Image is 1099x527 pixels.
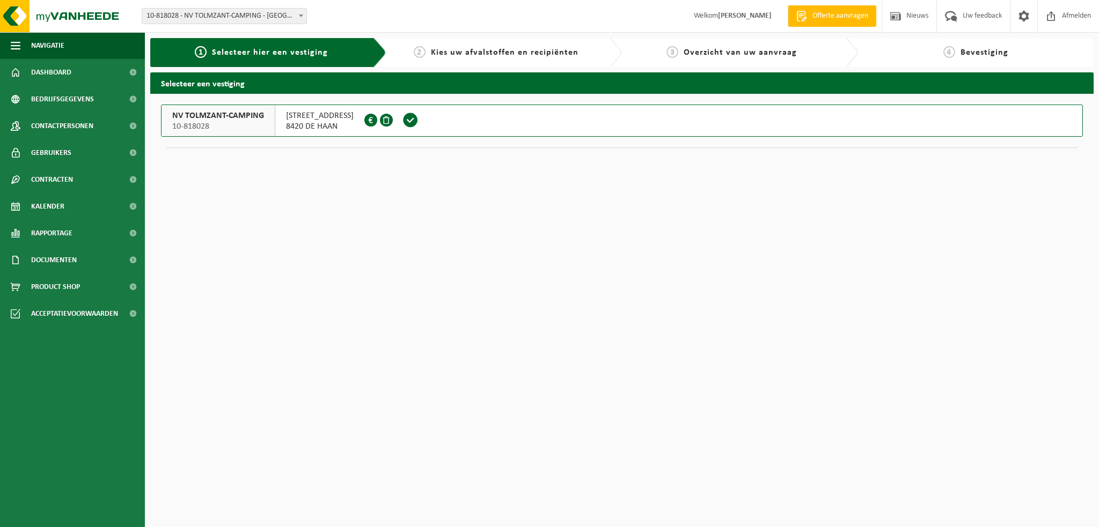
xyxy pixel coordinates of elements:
span: [STREET_ADDRESS] [286,110,354,121]
span: 10-818028 - NV TOLMZANT-CAMPING - DE HAAN [142,8,307,24]
strong: [PERSON_NAME] [718,12,772,20]
a: Offerte aanvragen [788,5,876,27]
h2: Selecteer een vestiging [150,72,1094,93]
button: NV TOLMZANT-CAMPING 10-818028 [STREET_ADDRESS]8420 DE HAAN [161,105,1083,137]
span: 3 [666,46,678,58]
span: Kies uw afvalstoffen en recipiënten [431,48,578,57]
span: Bedrijfsgegevens [31,86,94,113]
span: 8420 DE HAAN [286,121,354,132]
span: Bevestiging [961,48,1008,57]
span: Dashboard [31,59,71,86]
span: Acceptatievoorwaarden [31,300,118,327]
span: Kalender [31,193,64,220]
span: Navigatie [31,32,64,59]
span: Product Shop [31,273,80,300]
span: 1 [195,46,207,58]
span: Gebruikers [31,139,71,166]
span: Rapportage [31,220,72,247]
span: Offerte aanvragen [810,11,871,21]
span: Overzicht van uw aanvraag [684,48,797,57]
span: 2 [414,46,426,58]
span: 10-818028 [172,121,264,132]
span: NV TOLMZANT-CAMPING [172,110,264,121]
span: Contracten [31,166,73,193]
span: 4 [943,46,955,58]
span: Contactpersonen [31,113,93,139]
span: 10-818028 - NV TOLMZANT-CAMPING - DE HAAN [142,9,306,24]
span: Documenten [31,247,77,273]
span: Selecteer hier een vestiging [212,48,328,57]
